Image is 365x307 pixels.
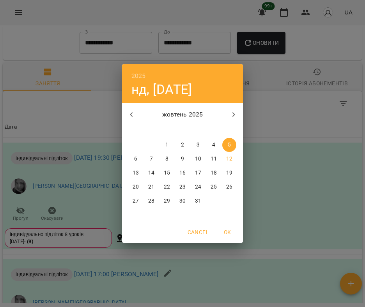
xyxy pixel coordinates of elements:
[129,152,143,166] button: 6
[160,152,174,166] button: 8
[175,194,190,208] button: 30
[175,138,190,152] button: 2
[129,180,143,194] button: 20
[175,166,190,180] button: 16
[165,155,168,163] p: 8
[175,126,190,134] span: чт
[179,197,186,205] p: 30
[131,71,146,81] button: 2025
[144,194,158,208] button: 28
[226,169,232,177] p: 19
[133,197,139,205] p: 27
[184,225,212,239] button: Cancel
[131,81,192,97] button: нд, [DATE]
[164,183,170,191] p: 22
[165,141,168,149] p: 1
[218,228,237,237] span: OK
[129,126,143,134] span: пн
[222,180,236,194] button: 26
[191,152,205,166] button: 10
[207,152,221,166] button: 11
[148,169,154,177] p: 14
[195,183,201,191] p: 24
[164,169,170,177] p: 15
[133,183,139,191] p: 20
[181,155,184,163] p: 9
[164,197,170,205] p: 29
[207,126,221,134] span: сб
[129,194,143,208] button: 27
[150,155,153,163] p: 7
[191,138,205,152] button: 3
[179,183,186,191] p: 23
[211,155,217,163] p: 11
[144,180,158,194] button: 21
[207,180,221,194] button: 25
[211,169,217,177] p: 18
[181,141,184,149] p: 2
[191,126,205,134] span: пт
[195,169,201,177] p: 17
[191,180,205,194] button: 24
[188,228,209,237] span: Cancel
[207,166,221,180] button: 18
[144,166,158,180] button: 14
[222,166,236,180] button: 19
[195,155,201,163] p: 10
[148,197,154,205] p: 28
[144,152,158,166] button: 7
[148,183,154,191] p: 21
[160,194,174,208] button: 29
[195,197,201,205] p: 31
[226,155,232,163] p: 12
[129,166,143,180] button: 13
[191,166,205,180] button: 17
[160,180,174,194] button: 22
[175,180,190,194] button: 23
[222,138,236,152] button: 5
[144,126,158,134] span: вт
[160,126,174,134] span: ср
[141,110,225,119] p: жовтень 2025
[160,138,174,152] button: 1
[160,166,174,180] button: 15
[211,183,217,191] p: 25
[226,183,232,191] p: 26
[179,169,186,177] p: 16
[133,169,139,177] p: 13
[215,225,240,239] button: OK
[212,141,215,149] p: 4
[228,141,231,149] p: 5
[197,141,200,149] p: 3
[175,152,190,166] button: 9
[191,194,205,208] button: 31
[222,152,236,166] button: 12
[222,126,236,134] span: нд
[134,155,137,163] p: 6
[207,138,221,152] button: 4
